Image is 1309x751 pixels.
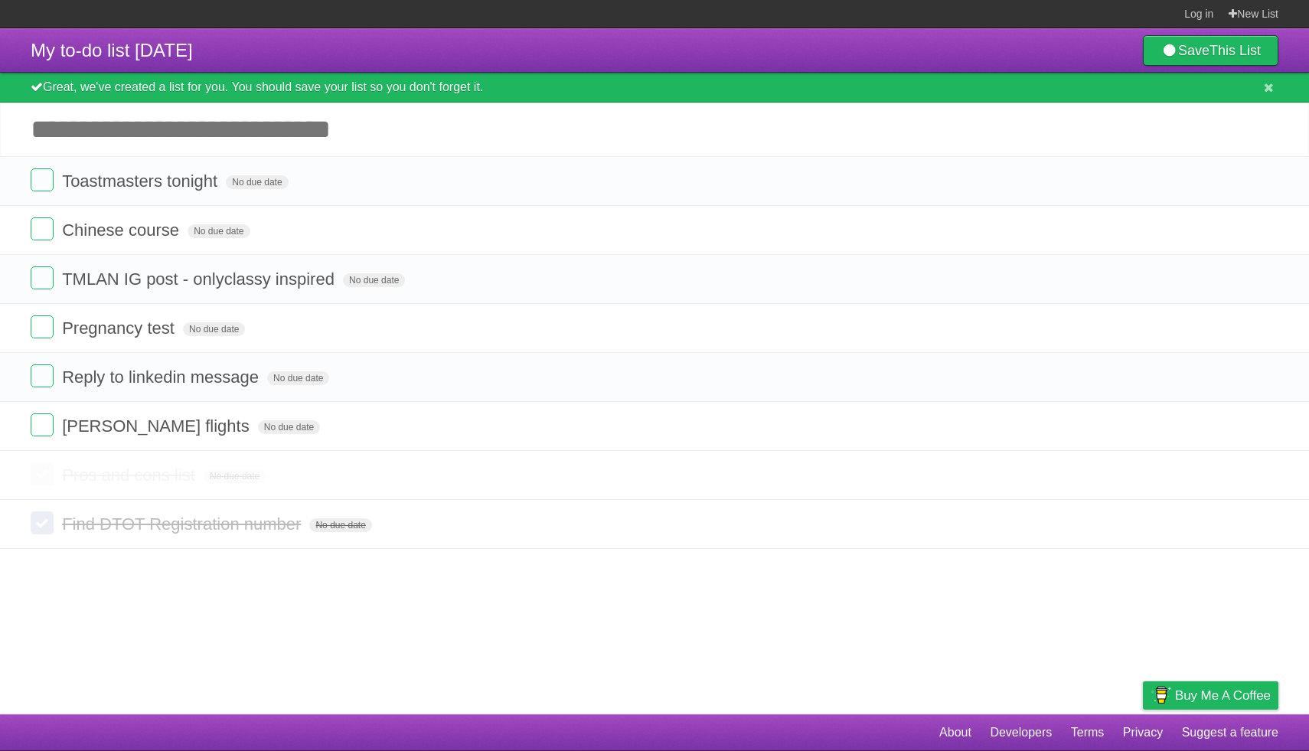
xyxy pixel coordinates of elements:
[31,217,54,240] label: Done
[31,413,54,436] label: Done
[204,469,266,483] span: No due date
[62,318,178,338] span: Pregnancy test
[62,220,183,240] span: Chinese course
[1123,718,1163,747] a: Privacy
[1175,682,1271,709] span: Buy me a coffee
[31,364,54,387] label: Done
[939,718,971,747] a: About
[31,266,54,289] label: Done
[226,175,288,189] span: No due date
[990,718,1052,747] a: Developers
[1209,43,1261,58] b: This List
[62,416,253,436] span: [PERSON_NAME] flights
[62,367,263,387] span: Reply to linkedin message
[309,518,371,532] span: No due date
[1143,681,1278,710] a: Buy me a coffee
[1151,682,1171,708] img: Buy me a coffee
[258,420,320,434] span: No due date
[188,224,250,238] span: No due date
[62,514,305,534] span: Find DTOT Registration number
[343,273,405,287] span: No due date
[183,322,245,336] span: No due date
[62,269,338,289] span: TMLAN IG post - onlyclassy inspired
[31,168,54,191] label: Done
[31,462,54,485] label: Done
[1071,718,1105,747] a: Terms
[31,40,193,60] span: My to-do list [DATE]
[62,171,221,191] span: Toastmasters tonight
[1143,35,1278,66] a: SaveThis List
[62,465,199,485] span: Pros and cons list
[31,511,54,534] label: Done
[31,315,54,338] label: Done
[1182,718,1278,747] a: Suggest a feature
[267,371,329,385] span: No due date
